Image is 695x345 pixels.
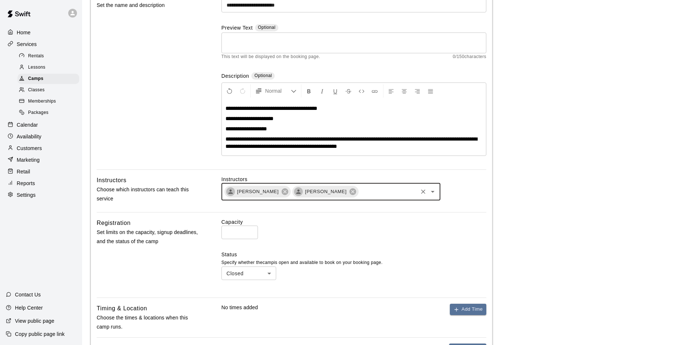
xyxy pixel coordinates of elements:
p: Availability [17,133,42,140]
span: [PERSON_NAME] [301,188,351,195]
a: Memberships [18,96,82,107]
a: Camps [18,73,82,85]
button: Formatting Options [252,84,300,97]
button: Insert Code [355,84,368,97]
a: Marketing [6,154,76,165]
button: Center Align [398,84,410,97]
p: View public page [15,317,54,325]
button: Insert Link [368,84,381,97]
a: Services [6,39,76,50]
div: Closed [221,267,276,280]
div: [PERSON_NAME] [292,186,359,198]
span: Classes [28,87,45,94]
a: Customers [6,143,76,154]
div: Packages [18,108,79,118]
div: Lessons [18,62,79,73]
p: Specify whether the camp is open and available to book on your booking page. [221,259,486,267]
div: Chad Griffith [294,187,303,196]
button: Clear [418,187,428,197]
h6: Instructors [97,176,127,185]
span: Normal [265,87,291,95]
button: Add Time [450,304,486,315]
a: Lessons [18,62,82,73]
p: Customers [17,145,42,152]
a: Settings [6,189,76,200]
button: Right Align [411,84,424,97]
label: Capacity [221,218,486,226]
p: Settings [17,191,36,199]
div: Memberships [18,96,79,107]
div: Rentals [18,51,79,61]
span: Memberships [28,98,56,105]
p: Choose which instructors can teach this service [97,185,198,203]
p: Services [17,41,37,48]
a: Reports [6,178,76,189]
div: Classes [18,85,79,95]
div: Camps [18,74,79,84]
p: Retail [17,168,30,175]
a: Availability [6,131,76,142]
button: Justify Align [424,84,437,97]
span: Lessons [28,64,46,71]
label: Status [221,251,486,258]
a: Retail [6,166,76,177]
button: Format Strikethrough [342,84,355,97]
p: Set the name and description [97,1,198,10]
span: [PERSON_NAME] [233,188,283,195]
p: Calendar [17,121,38,129]
p: Copy public page link [15,330,65,338]
button: Open [428,187,438,197]
span: Optional [254,73,272,78]
a: Calendar [6,119,76,130]
span: 0 / 150 characters [453,53,486,61]
button: Format Bold [303,84,315,97]
span: Packages [28,109,49,116]
button: Format Underline [329,84,341,97]
button: Redo [236,84,249,97]
a: Rentals [18,50,82,62]
span: Rentals [28,53,44,60]
label: Description [221,72,249,81]
label: Preview Text [221,24,253,32]
span: This text will be displayed on the booking page. [221,53,320,61]
p: No times added [221,304,258,315]
p: Reports [17,180,35,187]
p: Help Center [15,304,43,311]
button: Format Italics [316,84,328,97]
div: [PERSON_NAME] [224,186,291,198]
h6: Registration [97,218,131,228]
a: Home [6,27,76,38]
p: Set limits on the capacity, signup deadlines, and the status of the camp [97,228,198,246]
p: Choose the times & locations when this camp runs. [97,313,198,331]
span: Camps [28,75,43,83]
span: Optional [258,25,275,30]
button: Left Align [385,84,397,97]
a: Packages [18,107,82,119]
p: Marketing [17,156,40,164]
p: Contact Us [15,291,41,298]
p: Home [17,29,31,36]
div: Matt Medina [226,187,235,196]
label: Instructors [221,176,486,183]
a: Classes [18,85,82,96]
button: Undo [223,84,236,97]
h6: Timing & Location [97,304,147,313]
